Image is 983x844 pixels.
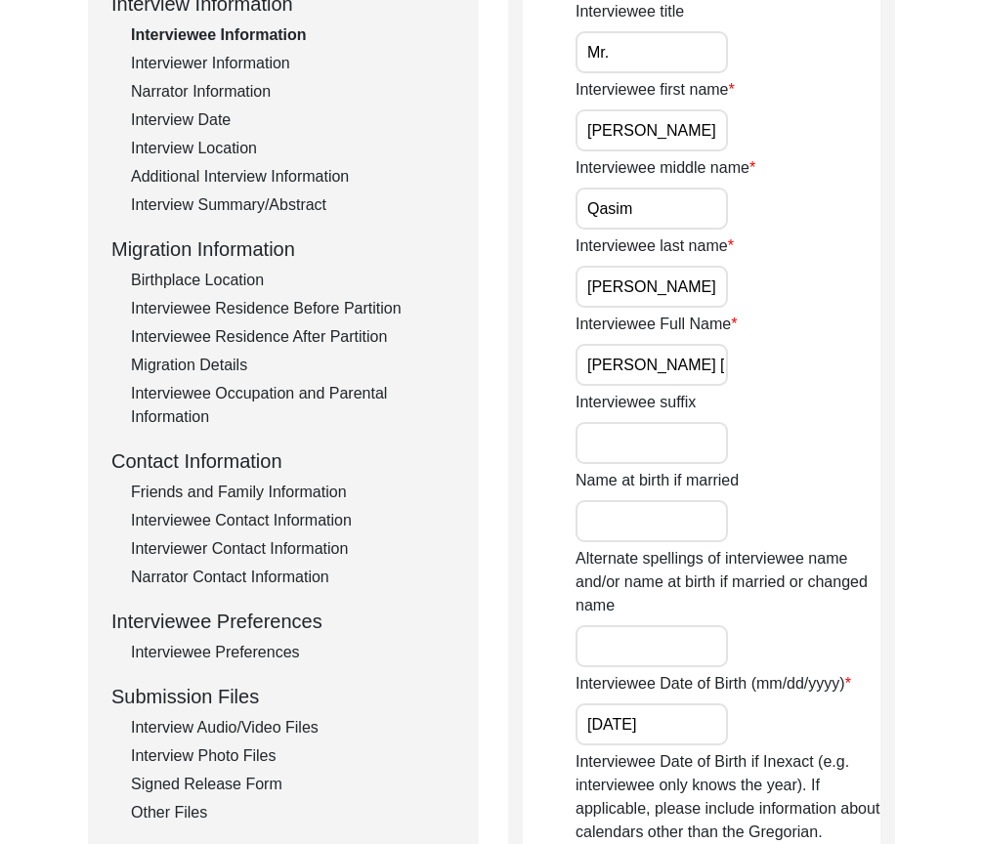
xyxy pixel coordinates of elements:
[131,744,455,768] div: Interview Photo Files
[576,672,851,696] label: Interviewee Date of Birth (mm/dd/yyyy)
[111,234,455,264] div: Migration Information
[576,156,755,180] label: Interviewee middle name
[576,469,739,492] label: Name at birth if married
[131,325,455,349] div: Interviewee Residence After Partition
[131,773,455,796] div: Signed Release Form
[131,137,455,160] div: Interview Location
[131,23,455,47] div: Interviewee Information
[576,78,735,102] label: Interviewee first name
[131,108,455,132] div: Interview Date
[576,547,880,617] label: Alternate spellings of interviewee name and/or name at birth if married or changed name
[576,313,737,336] label: Interviewee Full Name
[131,193,455,217] div: Interview Summary/Abstract
[131,481,455,504] div: Friends and Family Information
[131,509,455,532] div: Interviewee Contact Information
[111,446,455,476] div: Contact Information
[131,382,455,429] div: Interviewee Occupation and Parental Information
[111,607,455,636] div: Interviewee Preferences
[131,716,455,739] div: Interview Audio/Video Files
[131,165,455,189] div: Additional Interview Information
[576,750,880,844] label: Interviewee Date of Birth if Inexact (e.g. interviewee only knows the year). If applicable, pleas...
[576,391,696,414] label: Interviewee suffix
[131,537,455,561] div: Interviewer Contact Information
[131,269,455,292] div: Birthplace Location
[131,297,455,320] div: Interviewee Residence Before Partition
[131,80,455,104] div: Narrator Information
[111,682,455,711] div: Submission Files
[131,566,455,589] div: Narrator Contact Information
[131,52,455,75] div: Interviewer Information
[131,801,455,824] div: Other Files
[131,641,455,664] div: Interviewee Preferences
[576,234,734,258] label: Interviewee last name
[131,354,455,377] div: Migration Details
